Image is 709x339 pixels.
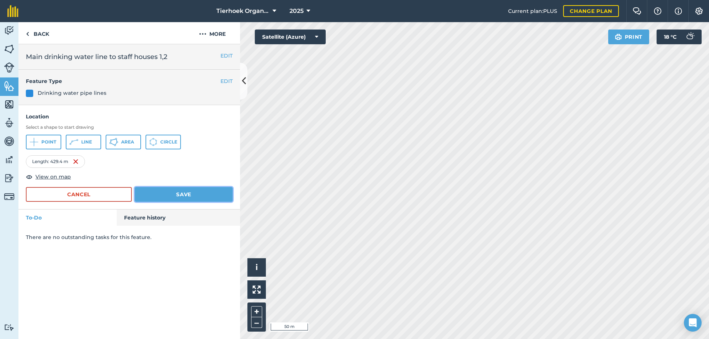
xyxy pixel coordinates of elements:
img: svg+xml;base64,PD94bWwgdmVyc2lvbj0iMS4wIiBlbmNvZGluZz0idXRmLTgiPz4KPCEtLSBHZW5lcmF0b3I6IEFkb2JlIE... [4,62,14,73]
button: Line [66,135,101,149]
img: Two speech bubbles overlapping with the left bubble in the forefront [633,7,641,15]
button: i [247,258,266,277]
span: Area [121,139,134,145]
button: Area [106,135,141,149]
img: svg+xml;base64,PHN2ZyB4bWxucz0iaHR0cDovL3d3dy53My5vcmcvMjAwMC9zdmciIHdpZHRoPSIxNiIgaGVpZ2h0PSIyNC... [73,157,79,166]
img: svg+xml;base64,PD94bWwgdmVyc2lvbj0iMS4wIiBlbmNvZGluZz0idXRmLTgiPz4KPCEtLSBHZW5lcmF0b3I6IEFkb2JlIE... [682,30,697,44]
div: Open Intercom Messenger [684,314,702,332]
span: 18 ° C [664,30,677,44]
button: Save [135,187,233,202]
img: svg+xml;base64,PHN2ZyB4bWxucz0iaHR0cDovL3d3dy53My5vcmcvMjAwMC9zdmciIHdpZHRoPSIyMCIgaGVpZ2h0PSIyNC... [199,30,206,38]
img: svg+xml;base64,PHN2ZyB4bWxucz0iaHR0cDovL3d3dy53My5vcmcvMjAwMC9zdmciIHdpZHRoPSIxNyIgaGVpZ2h0PSIxNy... [675,7,682,15]
h2: Main drinking water line to staff houses 1,2 [26,52,233,62]
img: svg+xml;base64,PHN2ZyB4bWxucz0iaHR0cDovL3d3dy53My5vcmcvMjAwMC9zdmciIHdpZHRoPSI1NiIgaGVpZ2h0PSI2MC... [4,99,14,110]
img: svg+xml;base64,PHN2ZyB4bWxucz0iaHR0cDovL3d3dy53My5vcmcvMjAwMC9zdmciIHdpZHRoPSI5IiBoZWlnaHQ9IjI0Ii... [26,30,29,38]
img: svg+xml;base64,PD94bWwgdmVyc2lvbj0iMS4wIiBlbmNvZGluZz0idXRmLTgiPz4KPCEtLSBHZW5lcmF0b3I6IEFkb2JlIE... [4,117,14,128]
img: svg+xml;base64,PHN2ZyB4bWxucz0iaHR0cDovL3d3dy53My5vcmcvMjAwMC9zdmciIHdpZHRoPSI1NiIgaGVpZ2h0PSI2MC... [4,80,14,91]
img: svg+xml;base64,PD94bWwgdmVyc2lvbj0iMS4wIiBlbmNvZGluZz0idXRmLTgiPz4KPCEtLSBHZW5lcmF0b3I6IEFkb2JlIE... [4,191,14,202]
img: svg+xml;base64,PHN2ZyB4bWxucz0iaHR0cDovL3d3dy53My5vcmcvMjAwMC9zdmciIHdpZHRoPSIxOCIgaGVpZ2h0PSIyNC... [26,172,32,181]
img: svg+xml;base64,PD94bWwgdmVyc2lvbj0iMS4wIiBlbmNvZGluZz0idXRmLTgiPz4KPCEtLSBHZW5lcmF0b3I6IEFkb2JlIE... [4,154,14,165]
div: Drinking water pipe lines [38,89,106,97]
button: EDIT [220,77,233,85]
span: Line [81,139,92,145]
button: + [251,306,262,317]
img: Four arrows, one pointing top left, one top right, one bottom right and the last bottom left [253,286,261,294]
img: svg+xml;base64,PD94bWwgdmVyc2lvbj0iMS4wIiBlbmNvZGluZz0idXRmLTgiPz4KPCEtLSBHZW5lcmF0b3I6IEFkb2JlIE... [4,324,14,331]
a: To-Do [18,210,117,226]
button: More [185,22,240,44]
p: There are no outstanding tasks for this feature. [26,233,233,241]
span: Point [41,139,56,145]
img: svg+xml;base64,PHN2ZyB4bWxucz0iaHR0cDovL3d3dy53My5vcmcvMjAwMC9zdmciIHdpZHRoPSIxOSIgaGVpZ2h0PSIyNC... [615,32,622,41]
a: Feature history [117,210,240,226]
button: View on map [26,172,71,181]
a: Back [18,22,56,44]
button: – [251,317,262,328]
span: i [256,263,258,272]
span: Current plan : PLUS [508,7,557,15]
span: Tierhoek Organic Farm [216,7,270,15]
img: svg+xml;base64,PD94bWwgdmVyc2lvbj0iMS4wIiBlbmNvZGluZz0idXRmLTgiPz4KPCEtLSBHZW5lcmF0b3I6IEFkb2JlIE... [4,173,14,184]
img: svg+xml;base64,PHN2ZyB4bWxucz0iaHR0cDovL3d3dy53My5vcmcvMjAwMC9zdmciIHdpZHRoPSI1NiIgaGVpZ2h0PSI2MC... [4,44,14,55]
button: Point [26,135,61,149]
h4: Feature Type [26,77,220,85]
img: svg+xml;base64,PD94bWwgdmVyc2lvbj0iMS4wIiBlbmNvZGluZz0idXRmLTgiPz4KPCEtLSBHZW5lcmF0b3I6IEFkb2JlIE... [4,25,14,36]
button: Circle [145,135,181,149]
img: A question mark icon [653,7,662,15]
span: Circle [160,139,177,145]
img: fieldmargin Logo [7,5,18,17]
img: svg+xml;base64,PD94bWwgdmVyc2lvbj0iMS4wIiBlbmNvZGluZz0idXRmLTgiPz4KPCEtLSBHZW5lcmF0b3I6IEFkb2JlIE... [4,136,14,147]
img: A cog icon [695,7,703,15]
h4: Location [26,113,233,121]
button: Cancel [26,187,132,202]
span: View on map [35,173,71,181]
button: Print [608,30,650,44]
h3: Select a shape to start drawing [26,124,233,130]
div: Length : 429.4 m [26,155,85,168]
span: 2025 [290,7,304,15]
button: 18 °C [657,30,702,44]
button: EDIT [220,52,233,60]
a: Change plan [563,5,619,17]
button: Satellite (Azure) [255,30,326,44]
